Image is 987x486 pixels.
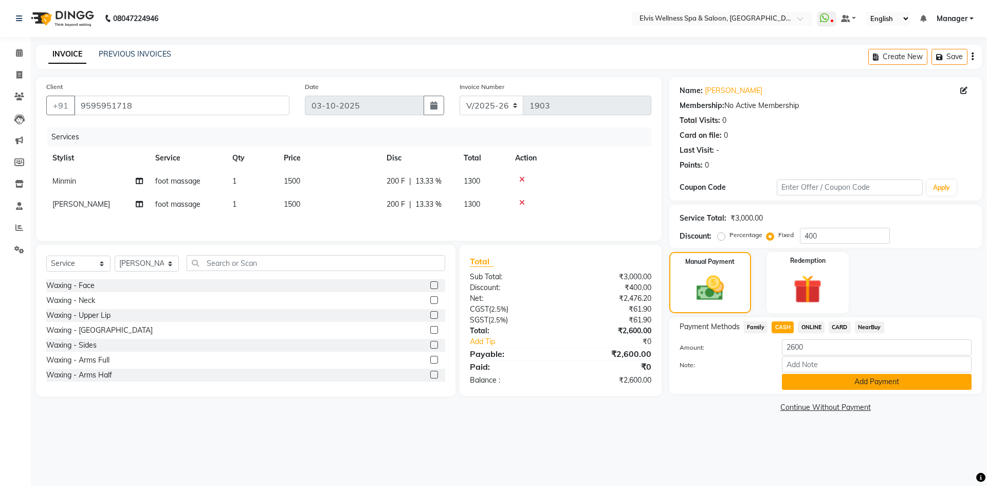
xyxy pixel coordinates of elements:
a: PREVIOUS INVOICES [99,49,171,59]
div: ₹2,600.00 [560,326,659,336]
span: Total [470,256,493,267]
div: Card on file: [680,130,722,141]
div: ₹3,000.00 [560,272,659,282]
div: Waxing - [GEOGRAPHIC_DATA] [46,325,153,336]
span: 13.33 % [415,199,442,210]
div: Sub Total: [462,272,560,282]
img: _gift.svg [784,272,831,307]
a: INVOICE [48,45,86,64]
a: Add Tip [462,336,577,347]
div: Waxing - Arms Full [46,355,109,366]
th: Service [149,147,226,170]
span: 1500 [284,200,300,209]
div: 0 [705,160,709,171]
span: [PERSON_NAME] [52,200,110,209]
img: logo [26,4,97,33]
input: Amount [782,339,972,355]
span: 1300 [464,176,480,186]
label: Fixed [778,230,794,240]
div: ₹2,476.20 [560,293,659,304]
th: Stylist [46,147,149,170]
label: Date [305,82,319,92]
span: Family [744,321,768,333]
th: Total [458,147,509,170]
span: foot massage [155,176,200,186]
span: CGST [470,304,489,314]
button: +91 [46,96,75,115]
div: ₹2,600.00 [560,348,659,360]
div: Net: [462,293,560,304]
div: Membership: [680,100,724,111]
div: Waxing - Sides [46,340,97,351]
div: Service Total: [680,213,726,224]
span: 1300 [464,200,480,209]
b: 08047224946 [113,4,158,33]
label: Invoice Number [460,82,504,92]
span: 2.5% [491,305,506,313]
span: ONLINE [798,321,825,333]
div: ₹0 [560,361,659,373]
div: ₹3,000.00 [730,213,763,224]
div: Discount: [680,231,711,242]
div: Payable: [462,348,560,360]
th: Qty [226,147,278,170]
button: Apply [927,180,956,195]
th: Disc [380,147,458,170]
div: Last Visit: [680,145,714,156]
div: ₹61.90 [560,315,659,326]
button: Save [931,49,967,65]
label: Client [46,82,63,92]
div: Total Visits: [680,115,720,126]
span: Payment Methods [680,321,740,332]
div: ( ) [462,315,560,326]
span: 1 [232,200,236,209]
span: 13.33 % [415,176,442,187]
div: Discount: [462,282,560,293]
span: NearBuy [855,321,884,333]
div: Waxing - Arms Half [46,370,112,381]
span: | [409,176,411,187]
span: Minmin [52,176,76,186]
div: ₹2,600.00 [560,375,659,386]
img: _cash.svg [688,273,733,304]
input: Search by Name/Mobile/Email/Code [74,96,289,115]
div: Name: [680,85,703,96]
input: Enter Offer / Coupon Code [777,179,923,195]
button: Create New [868,49,927,65]
th: Price [278,147,380,170]
div: 0 [724,130,728,141]
th: Action [509,147,651,170]
span: 2.5% [490,316,506,324]
label: Redemption [790,256,826,265]
div: Total: [462,326,560,336]
div: Waxing - Neck [46,295,95,306]
div: - [716,145,719,156]
span: Manager [937,13,967,24]
div: Balance : [462,375,560,386]
div: No Active Membership [680,100,972,111]
div: Waxing - Face [46,280,95,291]
div: Points: [680,160,703,171]
div: ₹0 [577,336,659,347]
span: CASH [772,321,794,333]
div: Services [47,128,659,147]
a: [PERSON_NAME] [705,85,762,96]
span: SGST [470,315,488,325]
span: 200 F [387,199,405,210]
label: Percentage [729,230,762,240]
div: 0 [722,115,726,126]
input: Search or Scan [187,255,445,271]
span: foot massage [155,200,200,209]
label: Manual Payment [685,257,735,266]
button: Add Payment [782,374,972,390]
span: 1 [232,176,236,186]
div: Paid: [462,361,560,373]
div: Coupon Code [680,182,777,193]
div: ₹61.90 [560,304,659,315]
label: Amount: [672,343,774,352]
span: 1500 [284,176,300,186]
div: ( ) [462,304,560,315]
div: ₹400.00 [560,282,659,293]
label: Note: [672,361,774,370]
input: Add Note [782,356,972,372]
